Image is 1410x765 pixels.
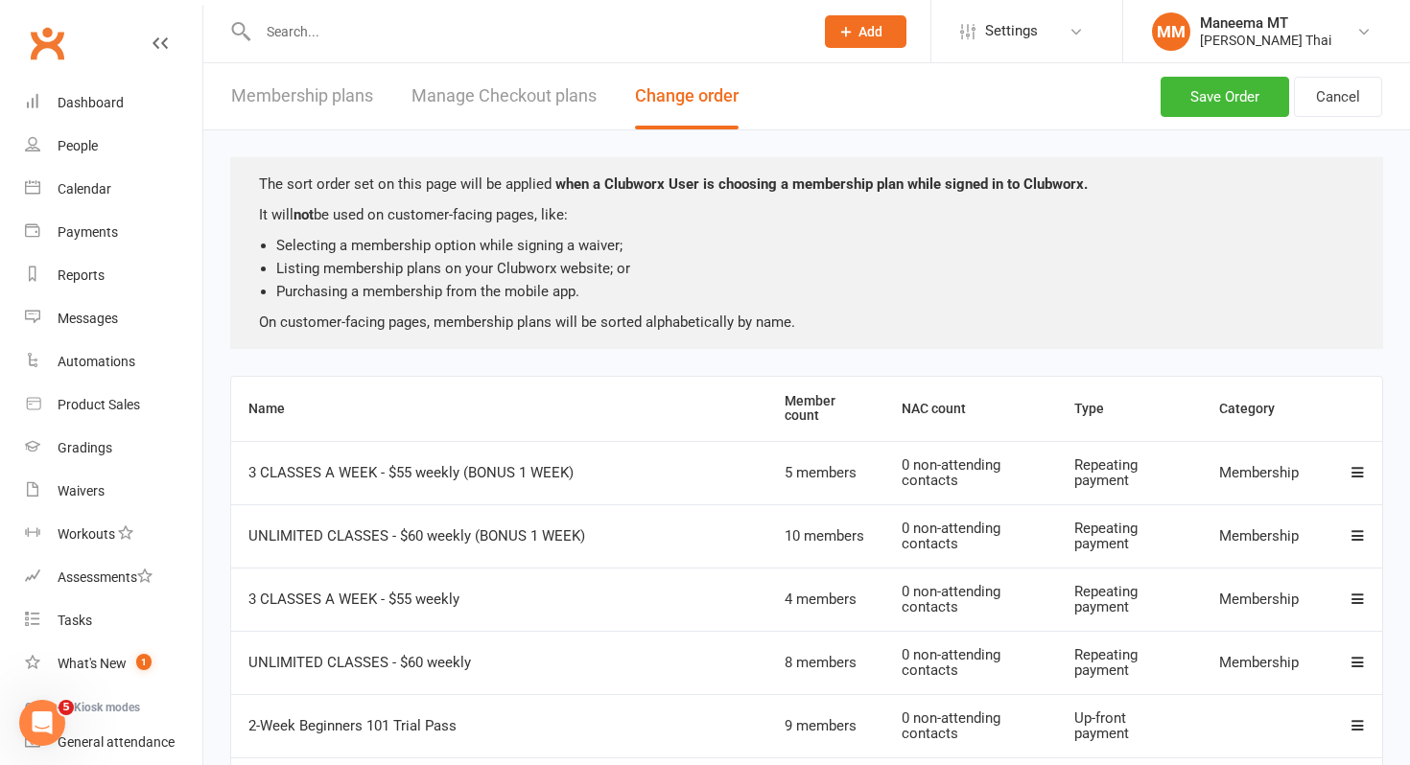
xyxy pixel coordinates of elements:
td: Repeating payment [1057,504,1201,568]
div: MM [1152,12,1190,51]
td: Membership [1202,441,1333,504]
td: 4 members [767,568,884,631]
span: UNLIMITED CLASSES - $60 weekly [248,654,471,671]
div: Reports [58,267,105,283]
td: Membership [1202,568,1333,631]
div: Maneema MT [1200,14,1331,32]
td: Membership [1202,504,1333,568]
a: Automations [25,340,202,383]
strong: when a Clubworx User is choosing a membership plan while signed in to Clubworx. [555,175,1088,193]
div: Payments [58,224,118,240]
td: 0 non-attending contacts [884,631,1058,694]
a: Messages [25,297,202,340]
a: Calendar [25,168,202,211]
button: Membership plans [231,63,373,129]
span: 5 [59,700,74,715]
input: Search... [252,18,800,45]
div: Dashboard [58,95,124,110]
li: Purchasing a membership from the mobile app. [276,280,1354,303]
div: Tasks [58,613,92,628]
a: Manage Checkout plans [411,63,597,129]
button: Change order [635,63,739,129]
th: Member count [767,377,884,441]
td: Up-front payment [1057,694,1201,757]
span: 1 [136,654,152,670]
div: What's New [58,656,127,671]
td: Repeating payment [1057,441,1201,504]
td: 8 members [767,631,884,694]
td: 0 non-attending contacts [884,694,1058,757]
div: The sort order set on this page will be applied [259,173,1354,196]
a: Reports [25,254,202,297]
li: Selecting a membership option while signing a waiver; [276,234,1354,257]
div: Workouts [58,526,115,542]
td: Membership [1202,631,1333,694]
span: UNLIMITED CLASSES - $60 weekly (BONUS 1 WEEK) [248,527,585,545]
a: Dashboard [25,81,202,125]
th: Name [231,377,767,441]
button: Cancel [1294,77,1382,117]
a: Workouts [25,513,202,556]
a: Waivers [25,470,202,513]
a: Tasks [25,599,202,642]
td: Repeating payment [1057,631,1201,694]
th: Category [1202,377,1333,441]
div: Product Sales [58,397,140,412]
span: 3 CLASSES A WEEK - $55 weekly [248,591,459,608]
td: 0 non-attending contacts [884,441,1058,504]
td: 10 members [767,504,884,568]
button: Save Order [1161,77,1289,117]
span: 2-Week Beginners 101 Trial Pass [248,717,457,734]
iframe: Intercom live chat [19,700,65,746]
tr: 2-Week Beginners 101 Trial Pass9 members0 non-attending contactsUp-front payment [231,694,1382,757]
strong: not [294,206,314,223]
td: 5 members [767,441,884,504]
a: Gradings [25,427,202,470]
a: Assessments [25,556,202,599]
a: What's New1 [25,642,202,685]
tr: 3 CLASSES A WEEK - $55 weekly4 members0 non-attending contactsRepeating paymentMembership [231,568,1382,631]
td: Repeating payment [1057,568,1201,631]
div: People [58,138,98,153]
div: Calendar [58,181,111,197]
a: Payments [25,211,202,254]
tr: UNLIMITED CLASSES - $60 weekly8 members0 non-attending contactsRepeating paymentMembership [231,631,1382,694]
span: Settings [985,10,1038,53]
div: General attendance [58,734,175,750]
tr: 3 CLASSES A WEEK - $55 weekly (BONUS 1 WEEK)5 members0 non-attending contactsRepeating paymentMem... [231,441,1382,504]
div: Assessments [58,569,153,585]
td: 0 non-attending contacts [884,568,1058,631]
th: NAC count [884,377,1058,441]
li: Listing membership plans on your Clubworx website; or [276,257,1354,280]
div: Messages [58,311,118,326]
td: 0 non-attending contacts [884,504,1058,568]
div: Automations [58,354,135,369]
span: Add [858,24,882,39]
a: General attendance kiosk mode [25,721,202,764]
a: Product Sales [25,383,202,427]
span: 3 CLASSES A WEEK - $55 weekly (BONUS 1 WEEK) [248,464,574,481]
div: Gradings [58,440,112,455]
div: On customer-facing pages, membership plans will be sorted alphabetically by name. [259,311,1354,334]
div: [PERSON_NAME] Thai [1200,32,1331,49]
td: 9 members [767,694,884,757]
th: Type [1057,377,1201,441]
button: Add [825,15,906,48]
a: People [25,125,202,168]
tr: UNLIMITED CLASSES - $60 weekly (BONUS 1 WEEK)10 members0 non-attending contactsRepeating paymentM... [231,504,1382,568]
div: Waivers [58,483,105,498]
div: It will be used on customer-facing pages, like: [259,203,1354,226]
a: Clubworx [23,19,71,67]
